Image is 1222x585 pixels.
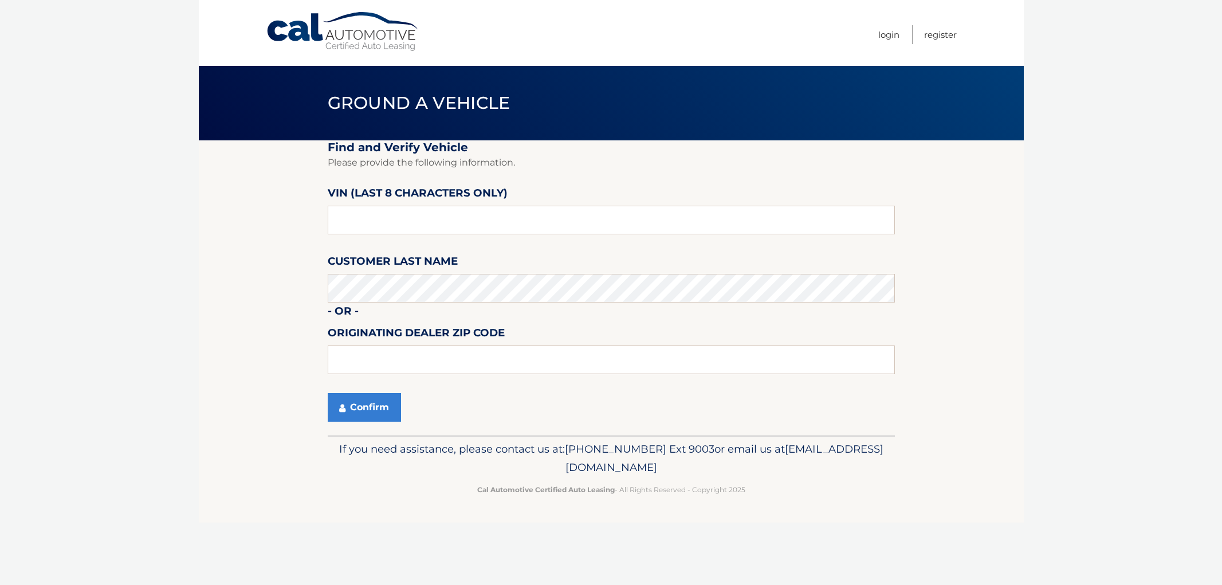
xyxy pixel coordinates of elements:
a: Cal Automotive [266,11,421,52]
p: Please provide the following information. [328,155,895,171]
p: If you need assistance, please contact us at: or email us at [335,440,887,477]
span: Ground a Vehicle [328,92,510,113]
strong: Cal Automotive Certified Auto Leasing [477,485,615,494]
h2: Find and Verify Vehicle [328,140,895,155]
p: - All Rights Reserved - Copyright 2025 [335,484,887,496]
label: Originating Dealer Zip Code [328,324,505,345]
button: Confirm [328,393,401,422]
label: Customer Last Name [328,253,458,274]
a: Register [924,25,957,44]
label: VIN (last 8 characters only) [328,184,508,206]
label: - or - [328,303,359,324]
a: Login [878,25,899,44]
span: [PHONE_NUMBER] Ext 9003 [565,442,714,456]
